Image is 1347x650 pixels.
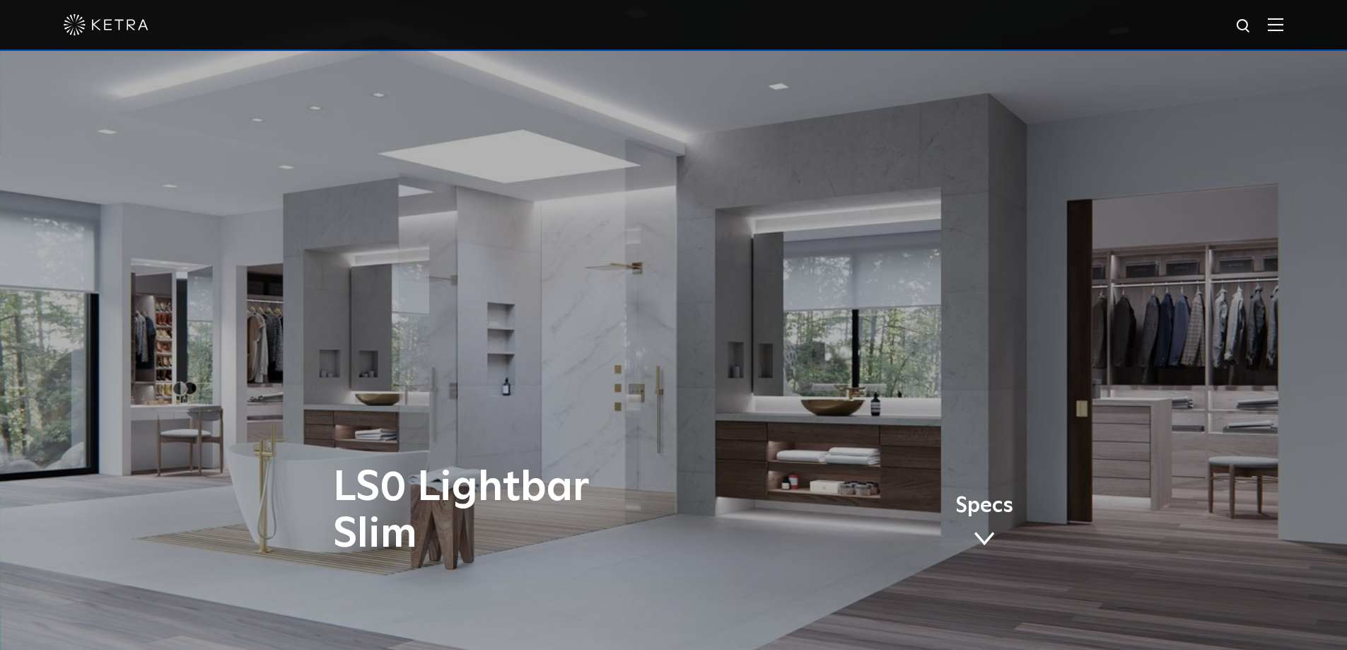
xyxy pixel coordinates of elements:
[1235,18,1253,35] img: search icon
[955,496,1013,516] span: Specs
[1268,18,1283,31] img: Hamburger%20Nav.svg
[955,496,1013,551] a: Specs
[333,465,733,558] h1: LS0 Lightbar Slim
[64,14,148,35] img: ketra-logo-2019-white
